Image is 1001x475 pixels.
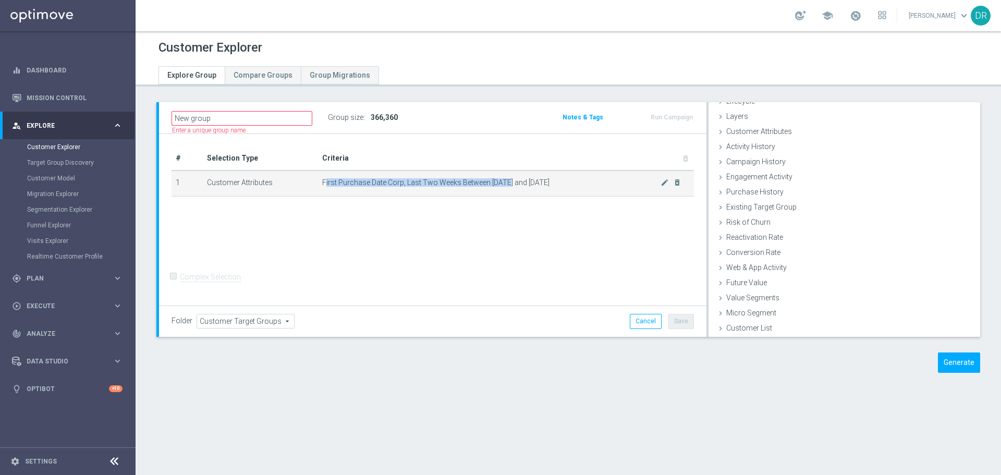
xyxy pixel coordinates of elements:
ul: Tabs [158,66,379,84]
td: 1 [172,170,203,197]
a: Dashboard [27,56,123,84]
span: Explore Group [167,71,216,79]
label: : [363,113,365,122]
div: Data Studio keyboard_arrow_right [11,357,123,366]
div: Data Studio [12,357,113,366]
span: Value Segments [726,294,779,302]
a: Target Group Discovery [27,159,108,167]
label: Enter a unique group name [172,126,246,135]
a: Funnel Explorer [27,221,108,229]
span: Criteria [322,154,349,162]
span: Explore [27,123,113,129]
a: Mission Control [27,84,123,112]
div: +10 [109,385,123,392]
span: Data Studio [27,358,113,364]
div: Dashboard [12,56,123,84]
button: equalizer Dashboard [11,66,123,75]
i: lightbulb [12,384,21,394]
td: Customer Attributes [203,170,318,197]
span: Risk of Churn [726,218,771,226]
div: Realtime Customer Profile [27,249,135,264]
div: person_search Explore keyboard_arrow_right [11,121,123,130]
div: Segmentation Explorer [27,202,135,217]
i: delete_forever [673,178,681,187]
span: Conversion Rate [726,248,780,257]
label: Complex Selection [180,272,241,282]
i: settings [10,457,20,466]
a: [PERSON_NAME]keyboard_arrow_down [908,8,971,23]
span: Compare Groups [234,71,292,79]
button: gps_fixed Plan keyboard_arrow_right [11,274,123,283]
span: Lifecycle [726,97,755,105]
div: Analyze [12,329,113,338]
span: First Purchase Date Corp, Last Two Weeks Between [DATE] and [DATE] [322,178,661,187]
span: Engagement Activity [726,173,792,181]
i: equalizer [12,66,21,75]
button: Save [668,314,694,328]
a: Customer Model [27,174,108,182]
span: Plan [27,275,113,282]
i: gps_fixed [12,274,21,283]
i: keyboard_arrow_right [113,301,123,311]
span: 366,360 [371,113,398,121]
label: Group size [328,113,363,122]
label: Folder [172,316,192,325]
button: lightbulb Optibot +10 [11,385,123,393]
a: Realtime Customer Profile [27,252,108,261]
button: Generate [938,352,980,373]
span: Future Value [726,278,767,287]
span: Customer List [726,324,772,332]
span: Execute [27,303,113,309]
span: Activity History [726,142,775,151]
span: Group Migrations [310,71,370,79]
span: Layers [726,112,748,120]
div: Plan [12,274,113,283]
div: Funnel Explorer [27,217,135,233]
div: Optibot [12,375,123,403]
i: keyboard_arrow_right [113,120,123,130]
span: school [822,10,833,21]
th: # [172,147,203,170]
button: Notes & Tags [561,112,604,123]
span: Analyze [27,331,113,337]
th: Selection Type [203,147,318,170]
i: track_changes [12,329,21,338]
span: keyboard_arrow_down [958,10,970,21]
div: Customer Explorer [27,139,135,155]
button: Mission Control [11,94,123,102]
button: play_circle_outline Execute keyboard_arrow_right [11,302,123,310]
span: Reactivation Rate [726,233,783,241]
span: Purchase History [726,188,784,196]
i: keyboard_arrow_right [113,273,123,283]
div: Explore [12,121,113,130]
div: Customer Model [27,170,135,186]
div: Execute [12,301,113,311]
i: keyboard_arrow_right [113,356,123,366]
span: Customer Attributes [726,127,792,136]
span: Existing Target Group [726,203,797,211]
i: mode_edit [661,178,669,187]
span: Campaign History [726,157,786,166]
a: Visits Explorer [27,237,108,245]
a: Settings [25,458,57,465]
div: DR [971,6,991,26]
div: Target Group Discovery [27,155,135,170]
a: Customer Explorer [27,143,108,151]
i: person_search [12,121,21,130]
a: Optibot [27,375,109,403]
a: Segmentation Explorer [27,205,108,214]
i: keyboard_arrow_right [113,328,123,338]
div: Migration Explorer [27,186,135,202]
a: Migration Explorer [27,190,108,198]
button: track_changes Analyze keyboard_arrow_right [11,330,123,338]
span: Micro Segment [726,309,776,317]
div: Mission Control [12,84,123,112]
button: Cancel [630,314,662,328]
h1: Customer Explorer [158,40,262,55]
i: play_circle_outline [12,301,21,311]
